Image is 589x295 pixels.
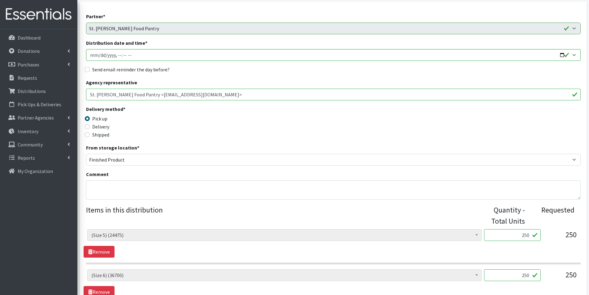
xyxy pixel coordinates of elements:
p: Requests [18,75,37,81]
label: Distribution date and time [86,39,147,47]
label: Agency representative [86,79,137,86]
div: 250 [546,269,577,286]
abbr: required [123,106,125,112]
a: My Organization [2,165,75,177]
label: Partner [86,13,105,20]
label: Pick up [92,115,107,122]
p: Community [18,141,43,148]
input: Quantity [484,229,541,241]
legend: Delivery method [86,105,210,115]
abbr: required [103,13,105,19]
p: Dashboard [18,35,41,41]
a: Donations [2,45,75,57]
span: (Size 6) (36700) [87,269,482,281]
abbr: required [145,40,147,46]
p: Inventory [18,128,38,134]
a: Distributions [2,85,75,97]
span: (Size 5) (24475) [91,231,478,239]
p: Partner Agencies [18,115,54,121]
a: Inventory [2,125,75,137]
div: Quantity - Total Units [482,204,525,227]
div: 250 [546,229,577,246]
abbr: required [137,145,139,151]
input: Quantity [484,269,541,281]
a: Partner Agencies [2,112,75,124]
label: Shipped [92,131,109,138]
a: Reports [2,152,75,164]
legend: Items in this distribution [86,204,482,224]
p: Purchases [18,61,39,68]
label: Delivery [92,123,109,130]
a: Dashboard [2,32,75,44]
a: Purchases [2,58,75,71]
img: HumanEssentials [2,4,75,25]
p: Pick Ups & Deliveries [18,101,61,107]
a: Remove [84,246,115,258]
p: Distributions [18,88,46,94]
a: Community [2,138,75,151]
span: (Size 5) (24475) [87,229,482,241]
p: My Organization [18,168,53,174]
p: Reports [18,155,35,161]
a: Pick Ups & Deliveries [2,98,75,111]
div: Requested [531,204,574,227]
span: (Size 6) (36700) [91,271,478,280]
p: Donations [18,48,40,54]
label: Comment [86,171,109,178]
label: From storage location [86,144,139,151]
a: Requests [2,72,75,84]
label: Send email reminder the day before? [92,66,170,73]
